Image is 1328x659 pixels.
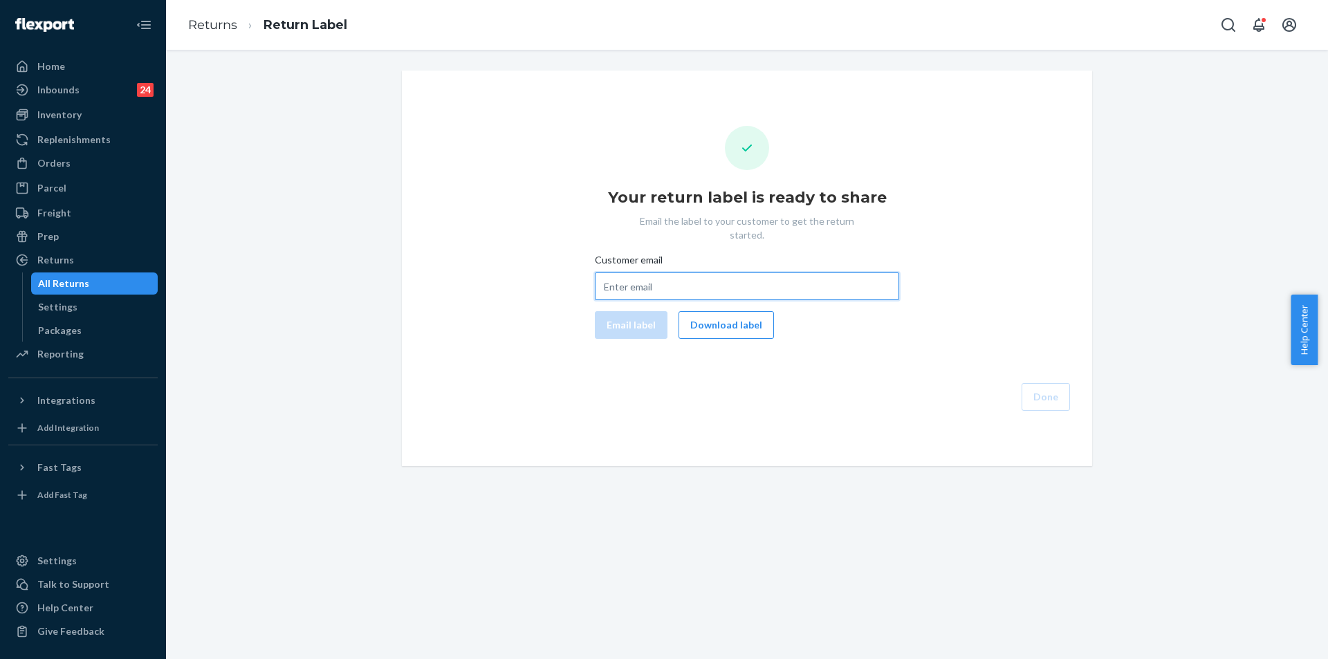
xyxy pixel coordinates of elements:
[1275,11,1303,39] button: Open account menu
[608,187,887,209] h1: Your return label is ready to share
[37,230,59,243] div: Prep
[31,319,158,342] a: Packages
[37,489,87,501] div: Add Fast Tag
[188,17,237,33] a: Returns
[31,272,158,295] a: All Returns
[8,597,158,619] a: Help Center
[177,5,358,46] ol: breadcrumbs
[37,554,77,568] div: Settings
[264,17,347,33] a: Return Label
[8,202,158,224] a: Freight
[595,311,667,339] button: Email label
[626,214,868,242] p: Email the label to your customer to get the return started.
[8,177,158,199] a: Parcel
[37,624,104,638] div: Give Feedback
[38,300,77,314] div: Settings
[130,11,158,39] button: Close Navigation
[37,59,65,73] div: Home
[8,456,158,479] button: Fast Tags
[1215,11,1242,39] button: Open Search Box
[1022,383,1070,411] button: Done
[8,573,158,595] button: Talk to Support
[1291,295,1318,365] button: Help Center
[28,10,77,22] span: Support
[8,225,158,248] a: Prep
[1245,11,1273,39] button: Open notifications
[31,296,158,318] a: Settings
[37,206,71,220] div: Freight
[8,104,158,126] a: Inventory
[37,108,82,122] div: Inventory
[37,253,74,267] div: Returns
[37,577,109,591] div: Talk to Support
[595,253,663,272] span: Customer email
[8,343,158,365] a: Reporting
[38,324,82,337] div: Packages
[8,417,158,439] a: Add Integration
[8,249,158,271] a: Returns
[38,277,89,290] div: All Returns
[8,484,158,506] a: Add Fast Tag
[37,601,93,615] div: Help Center
[679,311,774,339] button: Download label
[37,156,71,170] div: Orders
[595,272,899,300] input: Customer email
[137,83,154,97] div: 24
[8,550,158,572] a: Settings
[37,422,99,434] div: Add Integration
[8,620,158,642] button: Give Feedback
[8,389,158,411] button: Integrations
[8,129,158,151] a: Replenishments
[8,152,158,174] a: Orders
[37,461,82,474] div: Fast Tags
[37,83,80,97] div: Inbounds
[8,79,158,101] a: Inbounds24
[37,393,95,407] div: Integrations
[15,18,74,32] img: Flexport logo
[37,133,111,147] div: Replenishments
[37,347,84,361] div: Reporting
[37,181,66,195] div: Parcel
[8,55,158,77] a: Home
